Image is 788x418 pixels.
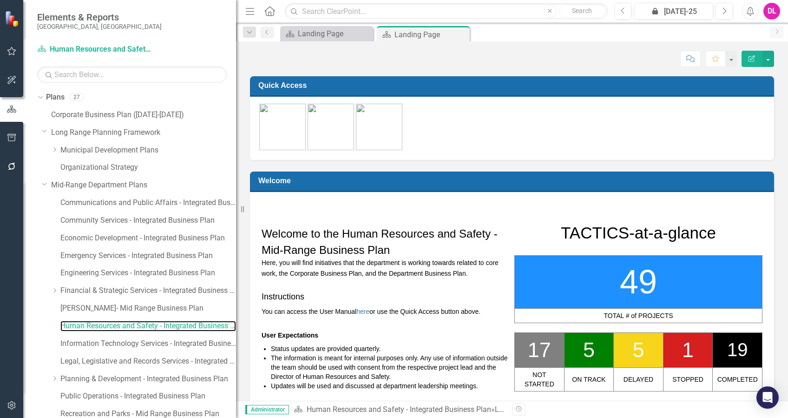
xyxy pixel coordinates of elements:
[60,374,236,385] a: Planning & Development - Integrated Business Plan
[37,12,162,23] span: Elements & Reports
[525,371,554,388] span: NOT STARTED
[37,44,153,55] a: Human Resources and Safety - Integrated Business Plan
[60,233,236,244] a: Economic Development - Integrated Business Plan
[717,376,758,383] span: COMPLETED
[258,176,769,185] h3: Welcome
[308,104,354,150] img: Assignments.png
[528,338,551,362] span: 17
[60,162,236,173] a: Organizational Strategy
[60,285,236,296] a: Financial & Strategic Services - Integrated Business Plan
[394,29,467,40] div: Landing Page
[5,11,21,27] img: ClearPoint Strategy
[258,81,769,90] h3: Quick Access
[69,93,84,101] div: 27
[46,92,65,103] a: Plans
[572,7,592,14] span: Search
[356,308,369,315] a: here
[60,268,236,279] a: Engineering Services - Integrated Business Plan
[60,145,236,156] a: Municipal Development Plans
[637,6,710,17] div: [DATE]-25
[756,386,779,409] div: Open Intercom Messenger
[60,321,236,332] a: Human Resources and Safety - Integrated Business Plan
[682,338,694,362] span: 1
[51,180,236,191] a: Mid-Range Department Plans
[51,127,236,138] a: Long Range Planning Framework
[271,344,510,353] li: Status updates are provided quarterly.
[37,23,162,30] small: [GEOGRAPHIC_DATA], [GEOGRAPHIC_DATA]
[294,405,505,415] div: »
[634,3,713,20] button: [DATE]-25
[559,5,605,18] button: Search
[285,3,607,20] input: Search ClearPoint...
[672,376,703,383] span: STOPPED
[37,66,227,83] input: Search Below...
[262,308,480,315] span: You can access the User Manual or use the Quick Access button above.
[298,28,371,40] div: Landing Page
[282,28,371,40] a: Landing Page
[604,312,673,319] span: TOTAL # of PROJECTS
[262,332,318,339] span: User Expectations
[271,381,510,391] li: Updates will be used and discussed at department leadership meetings.
[307,405,491,414] a: Human Resources and Safety - Integrated Business Plan
[262,227,498,240] span: Welcome to the Human Resources and Safety -
[763,3,780,20] button: DL
[583,338,595,362] span: 5
[60,251,236,261] a: Emergency Services - Integrated Business Plan
[495,405,540,414] div: Landing Page
[727,339,748,360] span: 19
[60,303,236,314] a: [PERSON_NAME]- Mid Range Business Plan
[60,215,236,226] a: Community Services - Integrated Business Plan
[259,104,306,150] img: CBP-green%20v2.png
[51,110,236,120] a: Corporate Business Plan ([DATE]-[DATE])
[245,405,289,414] span: Administrator
[60,391,236,402] a: Public Operations - Integrated Business Plan
[60,338,236,349] a: Information Technology Services - Integrated Business Plan
[262,292,304,301] span: Instructions
[60,356,236,367] a: Legal, Legislative and Records Services - Integrated Business Plan
[262,244,390,256] span: Mid-Range Business Plan
[356,104,402,150] img: Training-green%20v2.png
[561,224,716,242] span: TACTICS-at-a-glance
[271,353,510,381] li: The information is meant for internal purposes only. Any use of information outside the team shou...
[572,376,605,383] span: ON TRACK
[632,338,644,362] span: 5
[262,248,499,301] span: Here, you will find initiatives that the department is working towards related to core work, the ...
[624,376,653,383] span: DELAYED
[60,198,236,208] a: Communications and Public Affairs - Integrated Business Plan ([DATE]-[DATE])
[620,263,657,300] span: 49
